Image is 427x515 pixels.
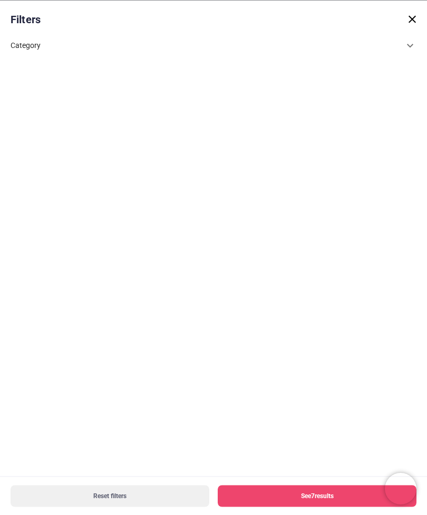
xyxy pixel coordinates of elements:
[11,13,41,25] b: Filters
[11,33,416,58] div: Category
[11,40,404,51] div: Category
[385,473,416,504] iframe: Brevo live chat
[218,485,416,507] button: See7results
[11,485,209,507] button: Reset filters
